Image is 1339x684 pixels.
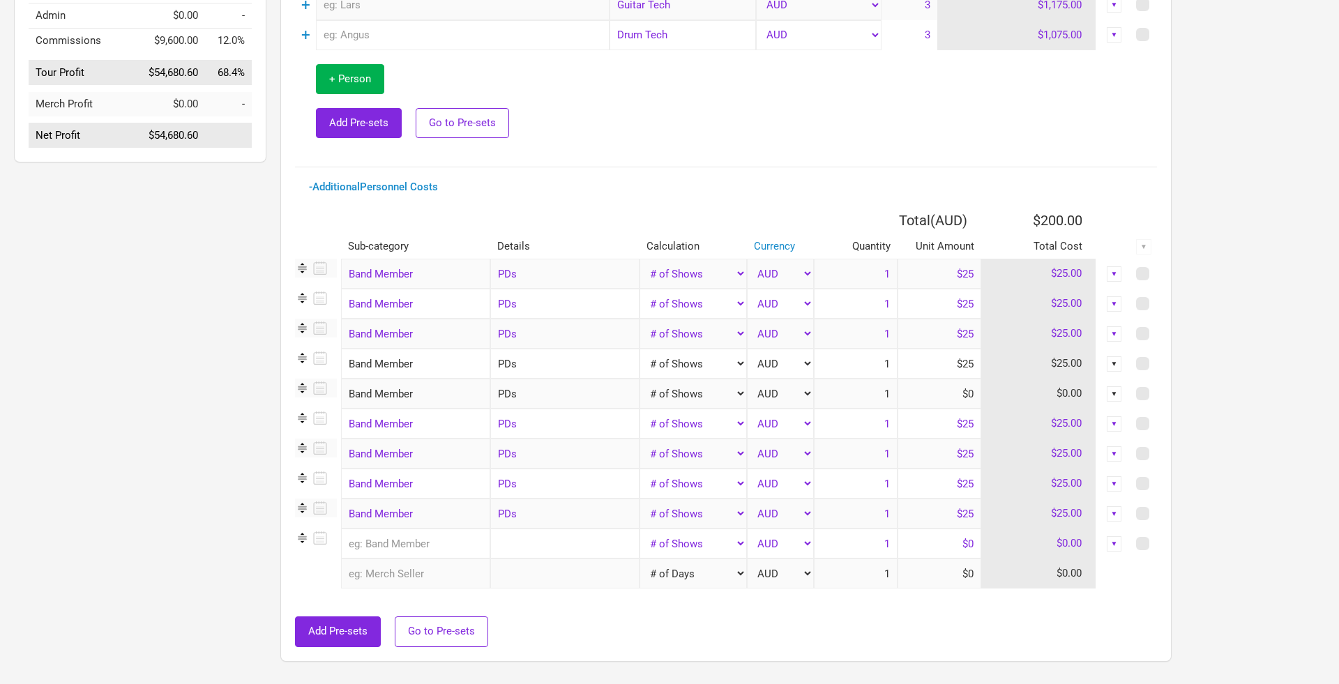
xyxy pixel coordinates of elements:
th: $200.00 [981,206,1096,234]
img: Re-order [295,411,310,425]
span: + Person [329,73,371,85]
td: Commissions [29,29,141,54]
img: Re-order [295,351,310,365]
div: ▼ [1107,446,1122,462]
span: Add Pre-sets [329,116,388,129]
div: Band Member [341,499,490,529]
input: PDs [490,439,640,469]
input: PDs [490,469,640,499]
img: Re-order [295,501,310,515]
input: PDs [490,349,640,379]
div: Band Member [341,379,490,409]
input: eg: Angus [316,20,610,50]
input: Cost per show [898,289,981,319]
input: Cost per show [898,379,981,409]
button: Add Pre-sets [295,616,381,646]
a: - Additional Personnel Costs [309,181,438,193]
div: Band Member [341,259,490,289]
div: ▼ [1107,326,1122,342]
input: PDs [490,499,640,529]
div: ▼ [1107,506,1122,522]
span: Add Pre-sets [308,625,368,637]
input: Cost per show [898,529,981,558]
input: eg: Merch Seller [341,558,490,588]
button: + Person [316,64,384,94]
img: Re-order [295,381,310,395]
div: Band Member [341,409,490,439]
img: Re-order [295,261,310,275]
td: $25.00 [981,499,1096,529]
span: Go to Pre-sets [429,116,496,129]
div: Band Member [341,289,490,319]
div: Band Member [341,349,490,379]
td: 3 [882,20,937,50]
td: $0.00 [141,92,205,116]
input: Cost per show [898,409,981,439]
input: Cost per show [898,439,981,469]
button: Go to Pre-sets [416,108,509,138]
td: $25.00 [981,259,1096,289]
td: Merch Profit as % of Tour Income [205,92,252,116]
td: $25.00 [981,469,1096,499]
img: Re-order [295,321,310,335]
div: Band Member [341,469,490,499]
img: Re-order [295,291,310,305]
td: $0.00 [981,379,1096,409]
td: Commissions as % of Tour Income [205,29,252,54]
input: Cost per show [898,349,981,379]
td: $25.00 [981,319,1096,349]
input: PDs [490,289,640,319]
img: Re-order [295,531,310,545]
td: $1,075.00 [937,20,1096,50]
input: Cost per day [898,558,981,588]
input: Cost per show [898,259,981,289]
a: Currency [754,240,795,252]
div: Band Member [341,439,490,469]
div: ▼ [1136,239,1151,254]
th: Total Cost [981,234,1096,259]
td: $25.00 [981,439,1096,469]
button: Add Pre-sets [316,108,402,138]
div: ▼ [1107,356,1122,372]
input: eg: Band Member [341,529,490,558]
img: Re-order [295,441,310,455]
input: PDs [490,379,640,409]
div: ▼ [1107,416,1122,432]
th: Details [490,234,640,259]
input: PDs [490,259,640,289]
td: $0.00 [981,558,1096,588]
input: Cost per show [898,319,981,349]
div: Drum Tech [610,20,756,50]
div: ▼ [1107,536,1122,552]
td: $25.00 [981,349,1096,379]
td: Tour Profit as % of Tour Income [205,60,252,85]
td: Admin as % of Tour Income [205,3,252,29]
img: Re-order [295,471,310,485]
td: $54,680.60 [141,60,205,85]
input: PDs [490,409,640,439]
td: $25.00 [981,289,1096,319]
button: Go to Pre-sets [395,616,488,646]
div: ▼ [1107,266,1122,282]
th: Unit Amount [898,234,981,259]
td: Net Profit as % of Tour Income [205,123,252,149]
td: $0.00 [141,3,205,29]
th: Sub-category [341,234,490,259]
td: Net Profit [29,123,141,149]
th: Total ( AUD ) [814,206,981,234]
th: Calculation [640,234,747,259]
div: ▼ [1107,476,1122,492]
div: Band Member [341,319,490,349]
td: $54,680.60 [141,123,205,149]
td: Tour Profit [29,60,141,85]
div: ▼ [1107,386,1122,402]
div: ▼ [1107,296,1122,312]
span: Go to Pre-sets [408,625,475,637]
input: Cost per show [898,469,981,499]
td: $25.00 [981,409,1096,439]
div: ▼ [1107,27,1122,43]
td: Admin [29,3,141,29]
th: Quantity [814,234,898,259]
